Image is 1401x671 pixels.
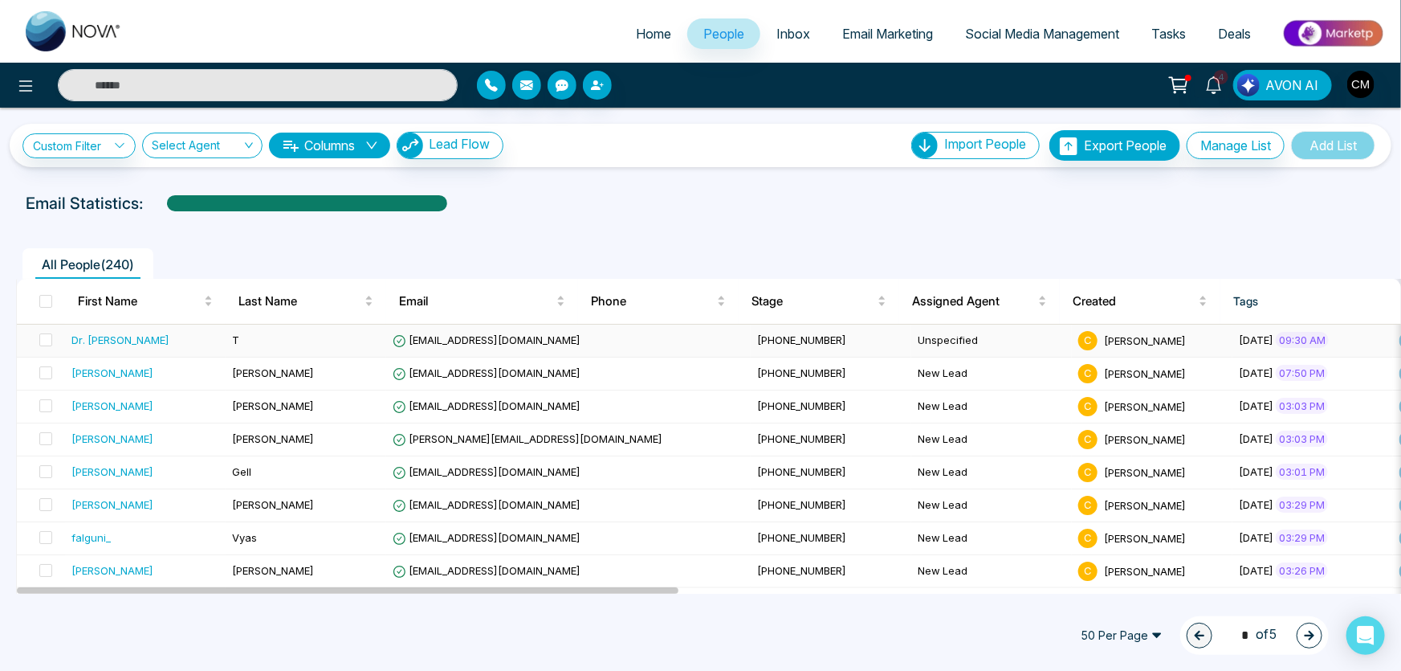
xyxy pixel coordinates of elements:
button: Manage List [1187,132,1285,159]
span: 03:26 PM [1276,563,1328,579]
p: Email Statistics: [26,191,143,215]
span: AVON AI [1265,76,1318,95]
span: [PERSON_NAME] [232,399,314,412]
span: Stage [751,292,874,311]
span: [PERSON_NAME] [232,498,314,511]
span: Email [399,292,553,311]
span: [PHONE_NUMBER] [757,333,846,346]
td: New Lead [911,456,1072,489]
div: Dr. [PERSON_NAME] [71,332,169,348]
span: 07:50 PM [1276,365,1328,381]
span: [EMAIL_ADDRESS][DOMAIN_NAME] [393,531,580,544]
span: [PERSON_NAME] [1104,366,1186,379]
span: Email Marketing [842,26,933,42]
span: [DATE] [1239,465,1273,478]
a: Deals [1202,18,1267,49]
td: New Lead [911,391,1072,423]
span: Home [636,26,671,42]
td: New Lead [911,423,1072,456]
div: [PERSON_NAME] [71,464,153,480]
span: Created [1073,292,1195,311]
span: T [232,333,239,346]
div: [PERSON_NAME] [71,365,153,381]
span: [PERSON_NAME] [1104,333,1186,346]
span: [PHONE_NUMBER] [757,465,846,478]
span: [PERSON_NAME] [1104,399,1186,412]
span: C [1078,463,1098,482]
th: Stage [739,279,899,324]
span: Inbox [776,26,810,42]
span: Import People [944,136,1026,152]
span: [DATE] [1239,399,1273,412]
img: User Avatar [1347,71,1375,98]
th: First Name [65,279,226,324]
span: [PHONE_NUMBER] [757,564,846,577]
span: 03:29 PM [1276,530,1328,546]
td: Unspecified [911,325,1072,358]
span: C [1078,562,1098,581]
span: of 5 [1232,624,1277,646]
button: Columnsdown [269,133,390,158]
button: Lead Flow [397,132,503,159]
span: Phone [591,292,714,311]
span: Last Name [238,292,361,311]
span: [DATE] [1239,333,1273,346]
a: Inbox [760,18,826,49]
img: Lead Flow [397,133,423,158]
span: [PHONE_NUMBER] [757,366,846,379]
span: C [1078,397,1098,416]
div: [PERSON_NAME] [71,497,153,513]
a: Tasks [1135,18,1202,49]
span: 03:29 PM [1276,497,1328,513]
span: Lead Flow [429,136,490,152]
span: [PERSON_NAME] [232,432,314,445]
td: New Lead [911,555,1072,588]
span: [PERSON_NAME] [232,564,314,577]
span: [PERSON_NAME] [1104,564,1186,577]
span: 09:30 AM [1276,332,1329,348]
span: C [1078,364,1098,383]
span: [EMAIL_ADDRESS][DOMAIN_NAME] [393,564,580,577]
th: Assigned Agent [899,279,1060,324]
img: Market-place.gif [1275,15,1391,51]
a: Social Media Management [949,18,1135,49]
span: People [703,26,744,42]
span: Social Media Management [965,26,1119,42]
span: [EMAIL_ADDRESS][DOMAIN_NAME] [393,399,580,412]
span: [DATE] [1239,564,1273,577]
span: C [1078,496,1098,515]
span: 03:03 PM [1276,398,1328,414]
span: Export People [1084,137,1167,153]
th: Email [386,279,578,324]
th: Phone [578,279,739,324]
span: Tasks [1151,26,1186,42]
td: New Lead [911,522,1072,555]
span: [PERSON_NAME] [1104,498,1186,511]
span: C [1078,331,1098,350]
th: Created [1060,279,1220,324]
span: Assigned Agent [912,292,1035,311]
span: C [1078,430,1098,449]
span: [PERSON_NAME] [1104,432,1186,445]
span: [EMAIL_ADDRESS][DOMAIN_NAME] [393,333,580,346]
span: [EMAIL_ADDRESS][DOMAIN_NAME] [393,498,580,511]
span: [DATE] [1239,498,1273,511]
span: down [365,139,378,152]
span: [DATE] [1239,366,1273,379]
th: Last Name [226,279,386,324]
span: [DATE] [1239,432,1273,445]
div: Open Intercom Messenger [1346,616,1385,655]
span: First Name [78,292,201,311]
span: [PHONE_NUMBER] [757,498,846,511]
span: [EMAIL_ADDRESS][DOMAIN_NAME] [393,366,580,379]
td: New Lead [911,489,1072,522]
span: [PERSON_NAME] [1104,465,1186,478]
img: Nova CRM Logo [26,11,122,51]
img: Lead Flow [1237,74,1260,96]
a: Custom Filter [22,133,136,158]
span: [PHONE_NUMBER] [757,432,846,445]
div: falguni_ [71,530,111,546]
span: All People ( 240 ) [35,256,141,272]
span: [EMAIL_ADDRESS][DOMAIN_NAME] [393,465,580,478]
span: 50 Per Page [1069,623,1174,648]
